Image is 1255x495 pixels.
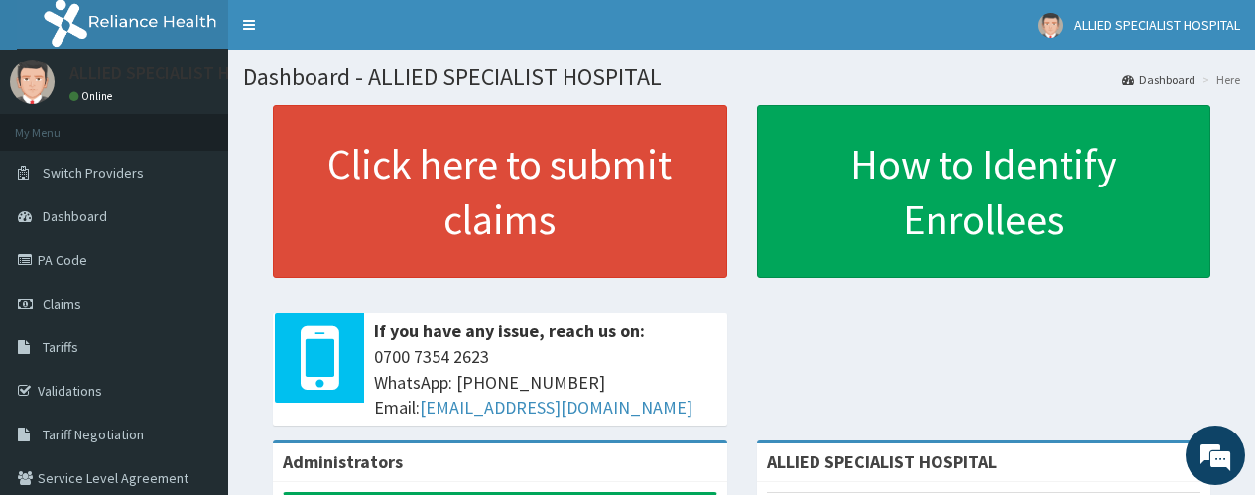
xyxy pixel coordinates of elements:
li: Here [1197,71,1240,88]
a: [EMAIL_ADDRESS][DOMAIN_NAME] [420,396,692,419]
strong: ALLIED SPECIALIST HOSPITAL [767,450,997,473]
a: Click here to submit claims [273,105,727,278]
span: ALLIED SPECIALIST HOSPITAL [1074,16,1240,34]
b: If you have any issue, reach us on: [374,319,645,342]
a: Online [69,89,117,103]
p: ALLIED SPECIALIST HOSPITAL [69,64,296,82]
span: Tariffs [43,338,78,356]
span: 0700 7354 2623 WhatsApp: [PHONE_NUMBER] Email: [374,344,717,421]
span: Tariff Negotiation [43,426,144,443]
span: Switch Providers [43,164,144,182]
b: Administrators [283,450,403,473]
img: User Image [1038,13,1063,38]
span: Claims [43,295,81,312]
span: Dashboard [43,207,107,225]
img: User Image [10,60,55,104]
h1: Dashboard - ALLIED SPECIALIST HOSPITAL [243,64,1240,90]
a: Dashboard [1122,71,1195,88]
a: How to Identify Enrollees [757,105,1211,278]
